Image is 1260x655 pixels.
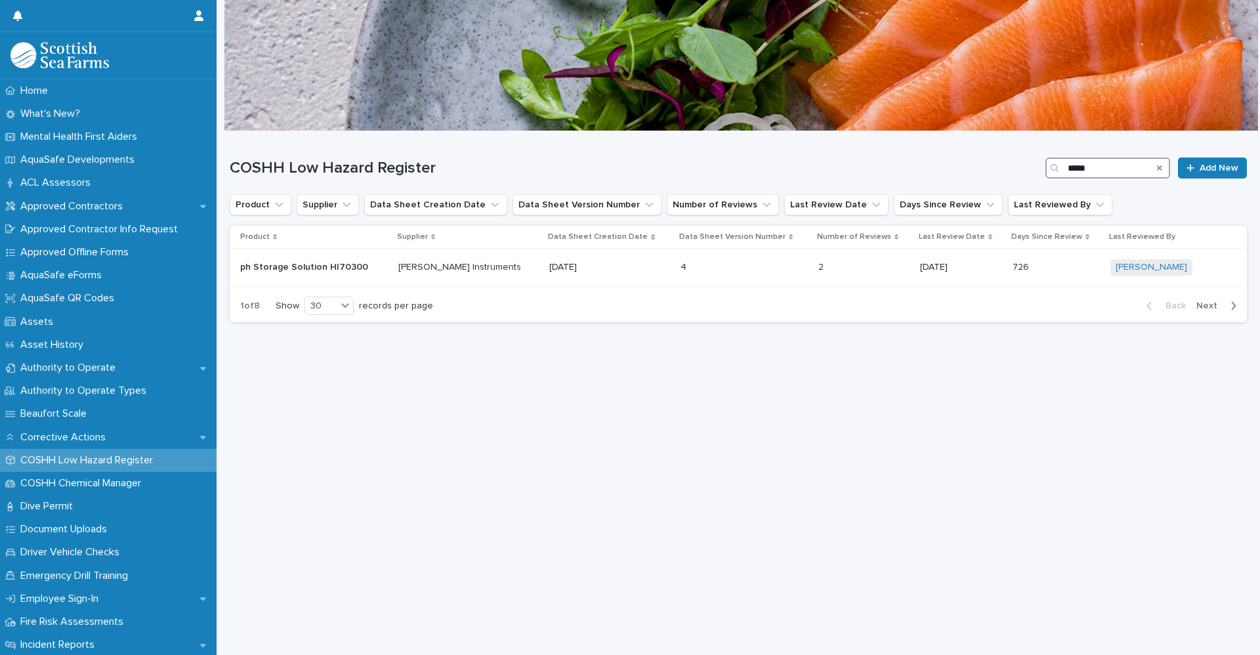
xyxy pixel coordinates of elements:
[1109,230,1175,244] p: Last Reviewed By
[15,500,83,513] p: Dive Permit
[919,230,985,244] p: Last Review Date
[1013,259,1032,273] p: 726
[15,477,152,490] p: COSHH Chemical Manager
[230,249,1247,287] tr: ph Storage Solution HI70300[PERSON_NAME] Instruments[DATE]44 22 [DATE]726726 [PERSON_NAME]
[230,194,291,215] button: Product
[1136,300,1191,312] button: Back
[15,362,126,374] p: Authority to Operate
[548,230,648,244] p: Data Sheet Creation Date
[10,42,109,68] img: bPIBxiqnSb2ggTQWdOVV
[15,154,145,166] p: AquaSafe Developments
[15,523,117,536] p: Document Uploads
[276,301,299,312] p: Show
[784,194,889,215] button: Last Review Date
[818,259,826,273] p: 2
[1178,158,1247,179] a: Add New
[240,230,270,244] p: Product
[920,262,1002,273] p: [DATE]
[15,200,133,213] p: Approved Contractors
[15,223,188,236] p: Approved Contractor Info Request
[15,454,163,467] p: COSHH Low Hazard Register
[1045,158,1170,179] input: Search
[15,408,97,420] p: Beaufort Scale
[297,194,359,215] button: Supplier
[15,570,138,582] p: Emergency Drill Training
[15,316,64,328] p: Assets
[15,639,105,651] p: Incident Reports
[681,259,689,273] p: 4
[15,269,112,282] p: AquaSafe eForms
[15,177,101,189] p: ACL Assessors
[1191,300,1247,312] button: Next
[15,108,91,120] p: What's New?
[1011,230,1082,244] p: Days Since Review
[364,194,507,215] button: Data Sheet Creation Date
[1196,301,1225,310] span: Next
[15,85,58,97] p: Home
[667,194,779,215] button: Number of Reviews
[15,431,116,444] p: Corrective Actions
[230,159,1040,178] h1: COSHH Low Hazard Register
[359,301,433,312] p: records per page
[15,292,125,305] p: AquaSafe QR Codes
[15,246,139,259] p: Approved Offline Forms
[397,230,428,244] p: Supplier
[15,546,130,559] p: Driver Vehicle Checks
[240,262,388,273] p: ph Storage Solution HI70300
[15,339,94,351] p: Asset History
[15,616,134,628] p: Fire Risk Assessments
[1158,301,1186,310] span: Back
[305,299,337,313] div: 30
[15,385,157,397] p: Authority to Operate Types
[230,290,270,322] p: 1 of 8
[513,194,661,215] button: Data Sheet Version Number
[1008,194,1112,215] button: Last Reviewed By
[679,230,786,244] p: Data Sheet Version Number
[1200,163,1238,173] span: Add New
[1116,262,1187,273] a: [PERSON_NAME]
[398,262,539,273] p: [PERSON_NAME] Instruments
[549,262,669,273] p: [DATE]
[817,230,891,244] p: Number of Reviews
[894,194,1003,215] button: Days Since Review
[15,593,109,605] p: Employee Sign-In
[15,131,148,143] p: Mental Health First Aiders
